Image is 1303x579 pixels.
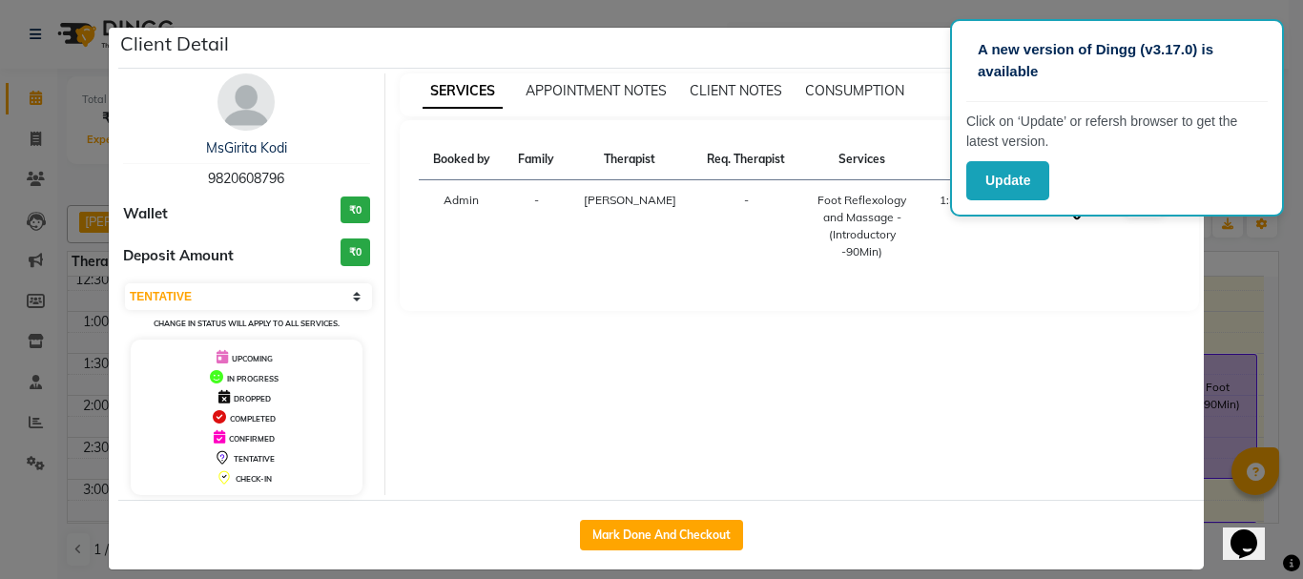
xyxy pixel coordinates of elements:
[206,139,287,156] a: MsGirita Kodi
[692,180,800,273] td: -
[230,414,276,424] span: COMPLETED
[217,73,275,131] img: avatar
[341,238,370,266] h3: ₹0
[966,112,1268,152] p: Click on ‘Update’ or refersh browser to get the latest version.
[800,139,923,180] th: Services
[690,82,782,99] span: CLIENT NOTES
[505,180,569,273] td: -
[978,39,1256,82] p: A new version of Dingg (v3.17.0) is available
[526,82,667,99] span: APPOINTMENT NOTES
[580,520,743,550] button: Mark Done And Checkout
[505,139,569,180] th: Family
[232,354,273,363] span: UPCOMING
[154,319,340,328] small: Change in status will apply to all services.
[923,180,1045,273] td: 1:30 PM-3:00 PM
[236,474,272,484] span: CHECK-IN
[419,139,505,180] th: Booked by
[423,74,503,109] span: SERVICES
[123,203,168,225] span: Wallet
[234,454,275,464] span: TENTATIVE
[234,394,271,403] span: DROPPED
[208,170,284,187] span: 9820608796
[419,180,505,273] td: Admin
[123,245,234,267] span: Deposit Amount
[923,139,1045,180] th: Time
[812,192,912,260] div: Foot Reflexology and Massage - (Introductory -90Min)
[229,434,275,444] span: CONFIRMED
[584,193,676,207] span: [PERSON_NAME]
[805,82,904,99] span: CONSUMPTION
[341,196,370,224] h3: ₹0
[1223,503,1284,560] iframe: chat widget
[692,139,800,180] th: Req. Therapist
[966,161,1049,200] button: Update
[120,30,229,58] h5: Client Detail
[227,374,279,383] span: IN PROGRESS
[568,139,692,180] th: Therapist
